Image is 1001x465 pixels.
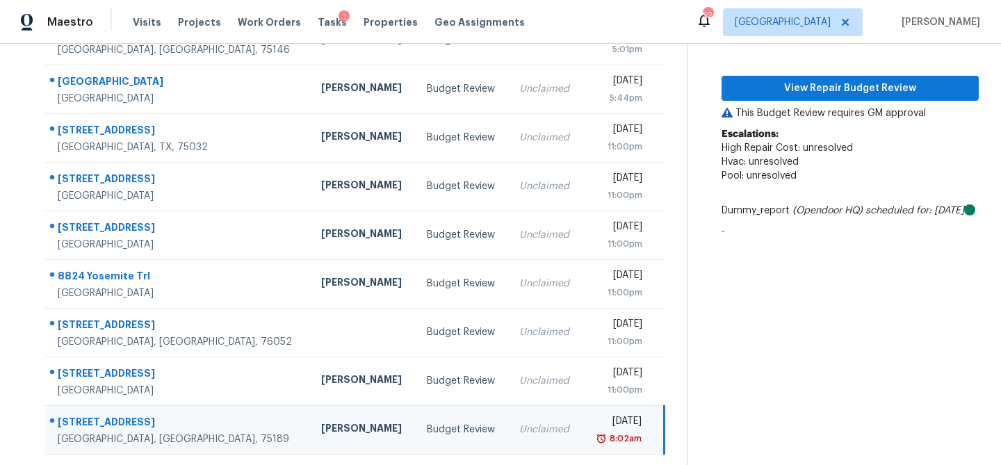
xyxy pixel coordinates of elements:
[594,237,643,251] div: 11:00pm
[594,286,643,300] div: 11:00pm
[722,106,979,120] p: This Budget Review requires GM approval
[594,171,643,188] div: [DATE]
[519,179,571,193] div: Unclaimed
[792,206,863,215] i: (Opendoor HQ)
[58,318,299,335] div: [STREET_ADDRESS]
[427,228,497,242] div: Budget Review
[321,373,405,390] div: [PERSON_NAME]
[594,220,643,237] div: [DATE]
[58,123,299,140] div: [STREET_ADDRESS]
[594,42,643,56] div: 5:01pm
[519,423,571,437] div: Unclaimed
[58,140,299,154] div: [GEOGRAPHIC_DATA], TX, 75032
[594,268,643,286] div: [DATE]
[594,74,643,91] div: [DATE]
[178,15,221,29] span: Projects
[519,325,571,339] div: Unclaimed
[594,317,643,334] div: [DATE]
[58,43,299,57] div: [GEOGRAPHIC_DATA], [GEOGRAPHIC_DATA], 75146
[703,8,713,22] div: 52
[722,204,979,218] div: Dummy_report
[133,15,161,29] span: Visits
[58,92,299,106] div: [GEOGRAPHIC_DATA]
[58,189,299,203] div: [GEOGRAPHIC_DATA]
[58,415,299,432] div: [STREET_ADDRESS]
[318,17,347,27] span: Tasks
[321,129,405,147] div: [PERSON_NAME]
[427,131,497,145] div: Budget Review
[733,80,968,97] span: View Repair Budget Review
[722,76,979,101] button: View Repair Budget Review
[896,15,980,29] span: [PERSON_NAME]
[58,286,299,300] div: [GEOGRAPHIC_DATA]
[427,82,497,96] div: Budget Review
[594,122,643,140] div: [DATE]
[427,423,497,437] div: Budget Review
[594,414,642,432] div: [DATE]
[722,143,853,153] span: High Repair Cost: unresolved
[596,432,607,446] img: Overdue Alarm Icon
[427,325,497,339] div: Budget Review
[594,91,643,105] div: 5:44pm
[58,238,299,252] div: [GEOGRAPHIC_DATA]
[594,140,643,154] div: 11:00pm
[434,15,525,29] span: Geo Assignments
[427,179,497,193] div: Budget Review
[519,131,571,145] div: Unclaimed
[735,15,831,29] span: [GEOGRAPHIC_DATA]
[321,81,405,98] div: [PERSON_NAME]
[321,178,405,195] div: [PERSON_NAME]
[594,383,643,397] div: 11:00pm
[47,15,93,29] span: Maestro
[722,225,979,238] p: -
[427,374,497,388] div: Budget Review
[865,206,964,215] i: scheduled for: [DATE]
[58,172,299,189] div: [STREET_ADDRESS]
[722,129,779,139] b: Escalations:
[339,10,350,24] div: 1
[58,74,299,92] div: [GEOGRAPHIC_DATA]
[607,432,642,446] div: 8:02am
[722,171,797,181] span: Pool: unresolved
[321,227,405,244] div: [PERSON_NAME]
[364,15,418,29] span: Properties
[594,188,643,202] div: 11:00pm
[519,277,571,291] div: Unclaimed
[321,421,405,439] div: [PERSON_NAME]
[594,334,643,348] div: 11:00pm
[238,15,301,29] span: Work Orders
[58,366,299,384] div: [STREET_ADDRESS]
[519,374,571,388] div: Unclaimed
[594,366,643,383] div: [DATE]
[722,157,799,167] span: Hvac: unresolved
[58,220,299,238] div: [STREET_ADDRESS]
[519,228,571,242] div: Unclaimed
[427,277,497,291] div: Budget Review
[58,384,299,398] div: [GEOGRAPHIC_DATA]
[58,432,299,446] div: [GEOGRAPHIC_DATA], [GEOGRAPHIC_DATA], 75189
[58,269,299,286] div: 8824 Yosemite Trl
[58,335,299,349] div: [GEOGRAPHIC_DATA], [GEOGRAPHIC_DATA], 76052
[519,82,571,96] div: Unclaimed
[321,275,405,293] div: [PERSON_NAME]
